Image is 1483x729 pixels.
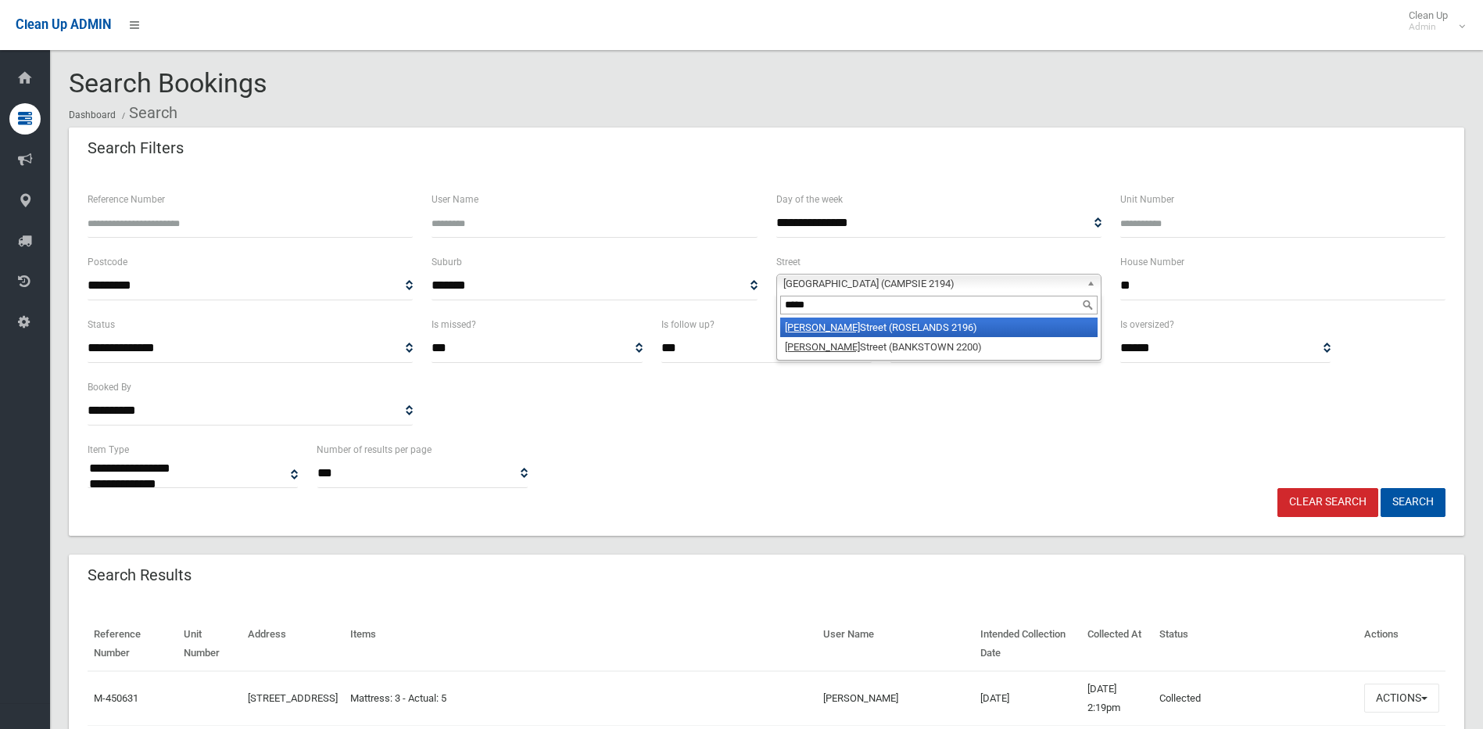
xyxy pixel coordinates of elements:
li: Search [118,99,177,127]
label: Suburb [432,253,462,271]
span: Clean Up ADMIN [16,17,111,32]
em: [PERSON_NAME] [785,341,860,353]
th: User Name [817,617,974,671]
small: Admin [1409,21,1448,33]
label: Day of the week [776,191,843,208]
th: Collected At [1081,617,1153,671]
th: Intended Collection Date [974,617,1081,671]
li: Street (ROSELANDS 2196) [780,318,1098,337]
td: Mattress: 3 - Actual: 5 [344,671,816,726]
th: Actions [1358,617,1445,671]
em: [PERSON_NAME] [785,321,860,333]
li: Street (BANKSTOWN 2200) [780,337,1098,357]
label: Is missed? [432,316,476,333]
label: Item Type [88,441,129,458]
label: Booked By [88,379,131,396]
label: Number of results per page [317,441,432,458]
th: Unit Number [177,617,242,671]
label: Is follow up? [661,316,715,333]
label: Street [776,253,801,271]
a: Dashboard [69,110,116,120]
td: [DATE] 2:19pm [1081,671,1153,726]
label: Status [88,316,115,333]
th: Address [242,617,344,671]
a: M-450631 [94,692,138,704]
a: [STREET_ADDRESS] [248,692,338,704]
label: Unit Number [1120,191,1174,208]
th: Items [344,617,816,671]
label: User Name [432,191,478,208]
label: Postcode [88,253,127,271]
span: [GEOGRAPHIC_DATA] (CAMPSIE 2194) [783,275,1080,293]
button: Actions [1364,684,1439,713]
th: Status [1153,617,1358,671]
td: [DATE] [974,671,1081,726]
label: Reference Number [88,191,165,208]
td: Collected [1153,671,1358,726]
button: Search [1381,488,1445,517]
a: Clear Search [1277,488,1378,517]
header: Search Filters [69,133,202,163]
th: Reference Number [88,617,177,671]
span: Search Bookings [69,67,267,99]
span: Clean Up [1401,9,1463,33]
td: [PERSON_NAME] [817,671,974,726]
label: House Number [1120,253,1184,271]
header: Search Results [69,560,210,591]
label: Is oversized? [1120,316,1174,333]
